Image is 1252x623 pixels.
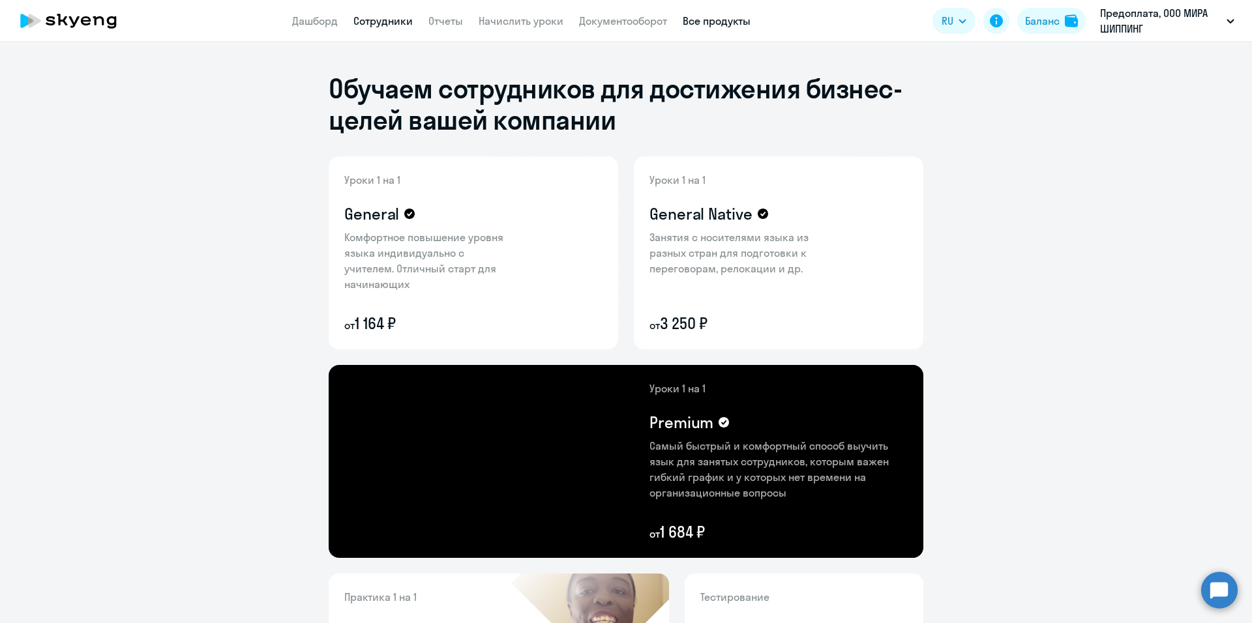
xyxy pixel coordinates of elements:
[683,14,751,27] a: Все продукты
[344,203,399,224] h4: General
[344,172,514,188] p: Уроки 1 на 1
[634,156,839,349] img: general-native-content-bg.png
[329,73,923,136] h1: Обучаем сотрудников для достижения бизнес-целей вашей компании
[932,8,976,34] button: RU
[1017,8,1086,34] button: Балансbalance
[649,381,908,396] p: Уроки 1 на 1
[1100,5,1221,36] p: Предоплата, ООО МИРА ШИППИНГ
[292,14,338,27] a: Дашборд
[344,319,355,332] small: от
[329,156,525,349] img: general-content-bg.png
[344,229,514,292] p: Комфортное повышение уровня языка индивидуально с учителем. Отличный старт для начинающих
[649,521,908,542] p: 1 684 ₽
[649,319,660,332] small: от
[428,14,463,27] a: Отчеты
[579,14,667,27] a: Документооборот
[649,438,908,500] p: Самый быстрый и комфортный способ выучить язык для занятых сотрудников, которым важен гибкий граф...
[649,527,660,540] small: от
[1025,13,1060,29] div: Баланс
[649,172,819,188] p: Уроки 1 на 1
[649,313,819,334] p: 3 250 ₽
[700,589,908,605] p: Тестирование
[649,412,713,433] h4: Premium
[344,313,514,334] p: 1 164 ₽
[479,14,563,27] a: Начислить уроки
[649,203,753,224] h4: General Native
[353,14,413,27] a: Сотрудники
[468,365,923,558] img: premium-content-bg.png
[649,229,819,276] p: Занятия с носителями языка из разных стран для подготовки к переговорам, релокации и др.
[344,589,527,605] p: Практика 1 на 1
[1065,14,1078,27] img: balance
[942,13,953,29] span: RU
[1094,5,1241,36] button: Предоплата, ООО МИРА ШИППИНГ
